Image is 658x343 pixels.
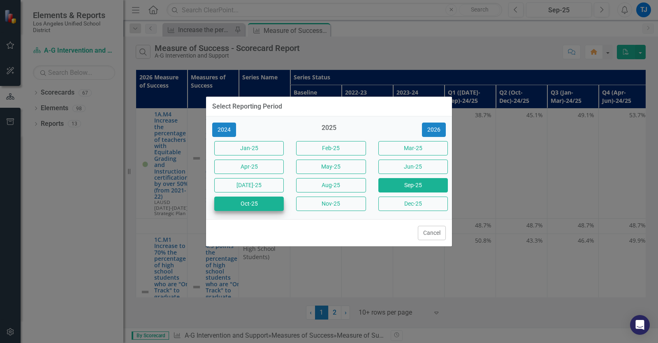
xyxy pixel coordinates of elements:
button: [DATE]-25 [214,178,284,192]
button: 2024 [212,123,236,137]
div: Select Reporting Period [212,103,282,110]
button: Jun-25 [378,160,448,174]
button: Dec-25 [378,197,448,211]
div: Open Intercom Messenger [630,315,650,335]
button: Aug-25 [296,178,366,192]
button: Cancel [418,226,446,240]
button: Sep-25 [378,178,448,192]
button: Mar-25 [378,141,448,155]
button: May-25 [296,160,366,174]
button: Nov-25 [296,197,366,211]
button: Apr-25 [214,160,284,174]
button: Feb-25 [296,141,366,155]
button: Oct-25 [214,197,284,211]
button: Jan-25 [214,141,284,155]
button: 2026 [422,123,446,137]
div: 2025 [294,123,364,137]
